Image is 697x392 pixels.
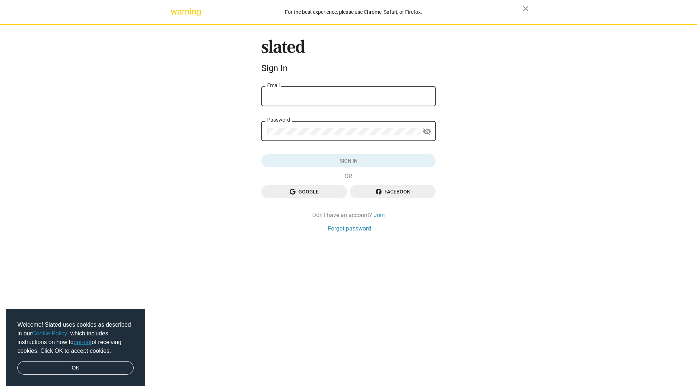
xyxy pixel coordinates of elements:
mat-icon: visibility_off [423,126,431,137]
mat-icon: warning [171,7,179,16]
span: Facebook [356,185,430,198]
button: Show password [420,124,434,139]
a: Join [374,211,385,219]
a: dismiss cookie message [17,361,134,375]
span: Google [267,185,341,198]
div: Don't have an account? [261,211,436,219]
div: Sign In [261,63,436,73]
sl-branding: Sign In [261,40,436,77]
div: cookieconsent [6,309,145,387]
a: Cookie Policy [32,330,67,336]
mat-icon: close [521,4,530,13]
div: For the best experience, please use Chrome, Safari, or Firefox. [184,7,523,17]
a: opt-out [74,339,92,345]
button: Facebook [350,185,436,198]
a: Forgot password [328,225,371,232]
span: Welcome! Slated uses cookies as described in our , which includes instructions on how to of recei... [17,320,134,355]
button: Google [261,185,347,198]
